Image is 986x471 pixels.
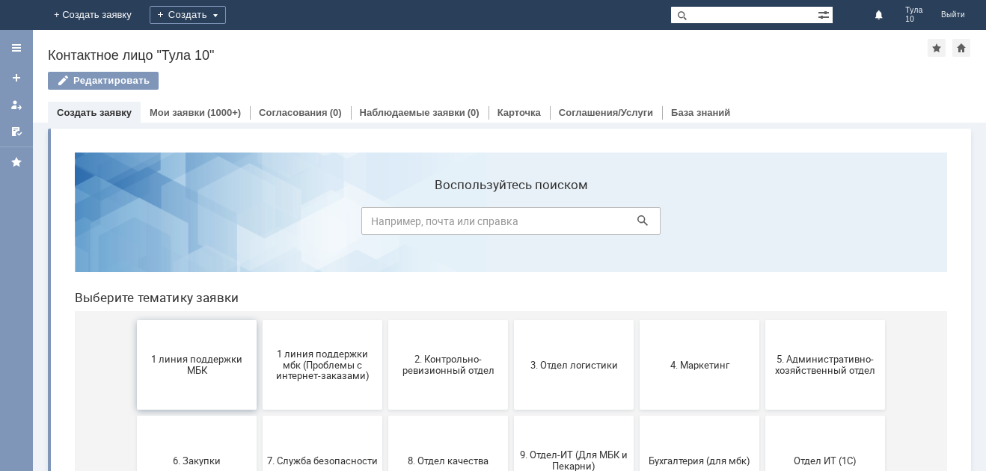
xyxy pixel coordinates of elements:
button: Финансовый отдел [325,371,445,461]
input: Например, почта или справка [298,67,598,94]
span: Это соглашение не активно! [581,404,692,427]
a: База знаний [671,107,730,118]
a: Мои согласования [4,120,28,144]
a: Мои заявки [4,93,28,117]
span: 9. Отдел-ИТ (Для МБК и Пекарни) [456,309,566,331]
a: Создать заявку [4,66,28,90]
div: Сделать домашней страницей [952,39,970,57]
button: 1 линия поддержки МБК [74,179,194,269]
span: Тула [905,6,923,15]
a: Согласования [259,107,328,118]
div: Добавить в избранное [928,39,946,57]
button: Отдел-ИТ (Битрикс24 и CRM) [74,371,194,461]
button: Отдел-ИТ (Офис) [200,371,319,461]
a: Карточка [497,107,541,118]
button: 4. Маркетинг [577,179,696,269]
span: 4. Маркетинг [581,218,692,230]
button: Отдел ИТ (1С) [702,275,822,365]
button: Это соглашение не активно! [577,371,696,461]
button: 6. Закупки [74,275,194,365]
span: 1 линия поддержки МБК [79,213,189,235]
span: 5. Административно-хозяйственный отдел [707,213,818,235]
header: Выберите тематику заявки [12,150,884,164]
button: 8. Отдел качества [325,275,445,365]
button: 5. Административно-хозяйственный отдел [702,179,822,269]
span: 10 [905,15,923,24]
div: Создать [150,6,226,24]
div: Контактное лицо "Тула 10" [48,48,928,63]
span: 6. Закупки [79,314,189,325]
span: Бухгалтерия (для мбк) [581,314,692,325]
button: [PERSON_NAME]. Услуги ИТ для МБК (оформляет L1) [702,371,822,461]
span: Расширенный поиск [818,7,833,21]
a: Соглашения/Услуги [559,107,653,118]
span: 2. Контрольно-ревизионный отдел [330,213,441,235]
span: Финансовый отдел [330,410,441,421]
span: 1 линия поддержки мбк (Проблемы с интернет-заказами) [204,207,315,241]
button: Бухгалтерия (для мбк) [577,275,696,365]
button: 3. Отдел логистики [451,179,571,269]
a: Создать заявку [57,107,132,118]
span: 7. Служба безопасности [204,314,315,325]
label: Воспользуйтесь поиском [298,37,598,52]
span: Отдел-ИТ (Битрикс24 и CRM) [79,404,189,427]
button: 7. Служба безопасности [200,275,319,365]
button: Франчайзинг [451,371,571,461]
span: [PERSON_NAME]. Услуги ИТ для МБК (оформляет L1) [707,398,818,432]
a: Мои заявки [150,107,205,118]
div: (0) [330,107,342,118]
a: Наблюдаемые заявки [360,107,465,118]
button: 2. Контрольно-ревизионный отдел [325,179,445,269]
button: 1 линия поддержки мбк (Проблемы с интернет-заказами) [200,179,319,269]
span: 3. Отдел логистики [456,218,566,230]
span: 8. Отдел качества [330,314,441,325]
span: Отдел-ИТ (Офис) [204,410,315,421]
span: Отдел ИТ (1С) [707,314,818,325]
div: (1000+) [207,107,241,118]
span: Франчайзинг [456,410,566,421]
button: 9. Отдел-ИТ (Для МБК и Пекарни) [451,275,571,365]
div: (0) [468,107,480,118]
